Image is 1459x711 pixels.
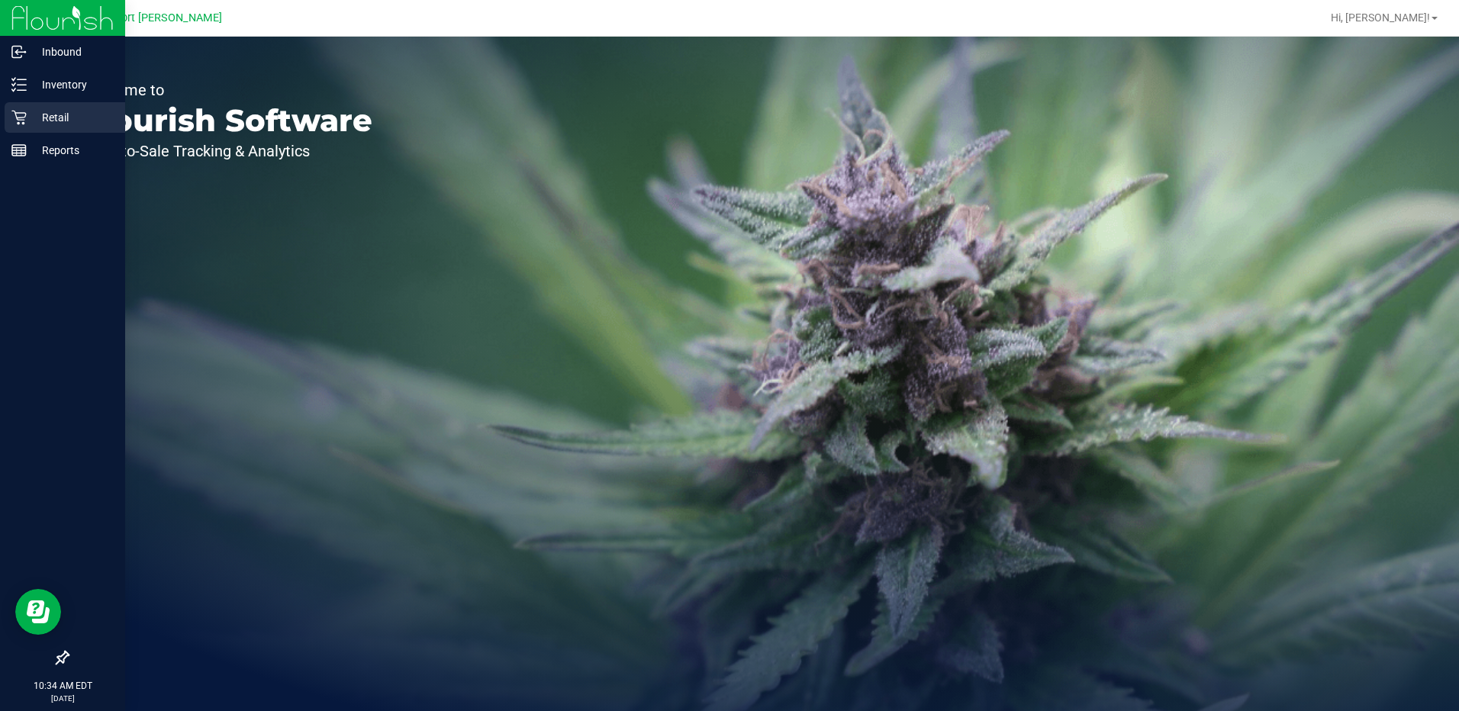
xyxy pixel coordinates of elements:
p: Retail [27,108,118,127]
p: Flourish Software [82,105,372,136]
p: [DATE] [7,693,118,704]
p: Welcome to [82,82,372,98]
p: 10:34 AM EDT [7,679,118,693]
p: Reports [27,141,118,159]
span: New Port [PERSON_NAME] [89,11,222,24]
inline-svg: Retail [11,110,27,125]
p: Inbound [27,43,118,61]
p: Seed-to-Sale Tracking & Analytics [82,143,372,159]
span: Hi, [PERSON_NAME]! [1331,11,1430,24]
inline-svg: Reports [11,143,27,158]
inline-svg: Inventory [11,77,27,92]
inline-svg: Inbound [11,44,27,60]
iframe: Resource center [15,589,61,635]
p: Inventory [27,76,118,94]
